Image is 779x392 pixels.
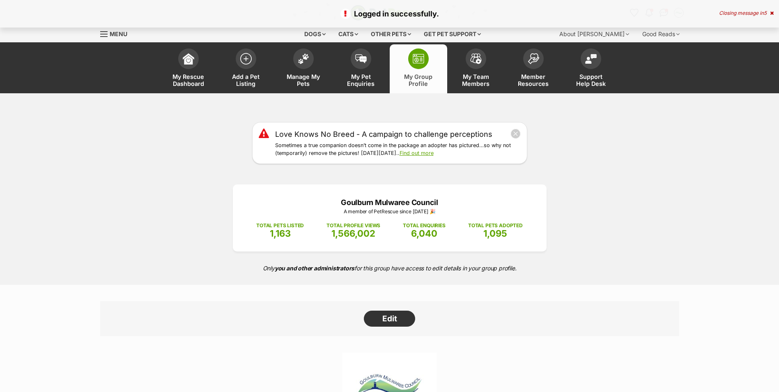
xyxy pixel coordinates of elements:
[275,44,332,93] a: Manage My Pets
[400,73,437,87] span: My Group Profile
[483,228,507,239] span: 1,095
[403,222,445,229] p: TOTAL ENQUIRIES
[331,228,375,239] span: 1,566,002
[364,311,415,327] a: Edit
[411,228,437,239] span: 6,040
[554,26,635,42] div: About [PERSON_NAME]
[562,44,620,93] a: Support Help Desk
[298,53,309,64] img: manage-my-pets-icon-02211641906a0b7f246fdf0571729dbe1e7629f14944591b6c1af311fb30b64b.svg
[457,73,494,87] span: My Team Members
[585,54,597,64] img: help-desk-icon-fdf02630f3aa405de69fd3d07c3f3aa587a6932b1a1747fa1d2bba05be0121f9.svg
[275,265,355,272] strong: you and other administrators
[110,30,127,37] span: Menu
[413,54,424,64] img: group-profile-icon-3fa3cf56718a62981997c0bc7e787c4b2cf8bcc04b72c1350f741eb67cf2f40e.svg
[326,222,380,229] p: TOTAL PROFILE VIEWS
[468,222,523,229] p: TOTAL PETS ADOPTED
[217,44,275,93] a: Add a Pet Listing
[332,44,390,93] a: My Pet Enquiries
[170,73,207,87] span: My Rescue Dashboard
[355,54,367,63] img: pet-enquiries-icon-7e3ad2cf08bfb03b45e93fb7055b45f3efa6380592205ae92323e6603595dc1f.svg
[342,73,379,87] span: My Pet Enquiries
[245,197,534,208] p: Goulburn Mulwaree Council
[333,26,364,42] div: Cats
[100,26,133,41] a: Menu
[275,129,492,140] a: Love Knows No Breed - A campaign to challenge perceptions
[183,53,194,65] img: dashboard-icon-eb2f2d2d3e046f16d808141f083e7271f6b2e854fb5c12c21221c1fb7104beca.svg
[365,26,417,42] div: Other pets
[299,26,331,42] div: Dogs
[637,26,685,42] div: Good Reads
[390,44,447,93] a: My Group Profile
[227,73,264,87] span: Add a Pet Listing
[470,53,482,64] img: team-members-icon-5396bd8760b3fe7c0b43da4ab00e1e3bb1a5d9ba89233759b79545d2d3fc5d0d.svg
[400,150,434,156] a: Find out more
[240,53,252,65] img: add-pet-listing-icon-0afa8454b4691262ce3f59096e99ab1cd57d4a30225e0717b998d2c9b9846f56.svg
[528,53,539,64] img: member-resources-icon-8e73f808a243e03378d46382f2149f9095a855e16c252ad45f914b54edf8863c.svg
[270,228,291,239] span: 1,163
[447,44,505,93] a: My Team Members
[245,208,534,215] p: A member of PetRescue since [DATE] 🎉
[510,129,521,139] button: close
[275,142,521,157] p: Sometimes a true companion doesn’t come in the package an adopter has pictured…so why not (tempor...
[285,73,322,87] span: Manage My Pets
[572,73,609,87] span: Support Help Desk
[505,44,562,93] a: Member Resources
[515,73,552,87] span: Member Resources
[160,44,217,93] a: My Rescue Dashboard
[256,222,304,229] p: TOTAL PETS LISTED
[418,26,487,42] div: Get pet support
